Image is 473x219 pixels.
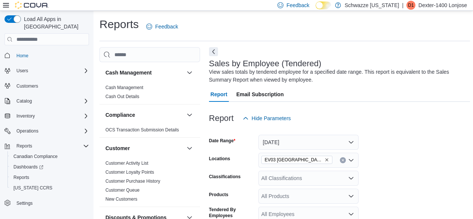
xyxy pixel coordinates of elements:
[99,159,200,207] div: Customer
[13,153,58,159] span: Canadian Compliance
[105,111,135,119] h3: Compliance
[345,1,399,10] p: Schwazze [US_STATE]
[13,127,42,136] button: Operations
[10,162,46,171] a: Dashboards
[340,157,346,163] button: Clear input
[348,175,354,181] button: Open list of options
[13,164,43,170] span: Dashboards
[15,1,49,9] img: Cova
[16,98,32,104] span: Catalog
[13,185,52,191] span: [US_STATE] CCRS
[13,97,35,106] button: Catalog
[209,174,241,180] label: Classifications
[13,142,35,150] button: Reports
[209,138,236,144] label: Date Range
[261,156,332,164] span: EV03 West Central
[185,144,194,153] button: Customer
[105,127,179,133] span: OCS Transaction Submission Details
[16,128,39,134] span: Operations
[105,69,184,76] button: Cash Management
[10,173,32,182] a: Reports
[348,211,354,217] button: Open list of options
[105,94,139,100] span: Cash Out Details
[7,162,92,172] a: Dashboards
[1,80,92,91] button: Customers
[10,162,89,171] span: Dashboards
[105,188,139,193] a: Customer Queue
[16,113,35,119] span: Inventory
[105,179,160,184] a: Customer Purchase History
[209,59,322,68] h3: Sales by Employee (Tendered)
[105,69,152,76] h3: Cash Management
[209,114,234,123] h3: Report
[13,112,89,121] span: Inventory
[13,66,31,75] button: Users
[1,126,92,136] button: Operations
[209,68,466,84] div: View sales totals by tendered employee for a specified date range. This report is equivalent to t...
[209,207,255,219] label: Tendered By Employees
[348,193,354,199] button: Open list of options
[10,183,89,192] span: Washington CCRS
[105,127,179,133] a: OCS Transaction Submission Details
[316,1,331,9] input: Dark Mode
[402,1,403,10] p: |
[10,183,55,192] a: [US_STATE] CCRS
[16,68,28,74] span: Users
[13,82,41,91] a: Customers
[105,160,148,166] span: Customer Activity List
[348,157,354,163] button: Open list of options
[99,17,139,32] h1: Reports
[406,1,415,10] div: Dexter-1400 Lonjose
[240,111,294,126] button: Hide Parameters
[7,183,92,193] button: [US_STATE] CCRS
[325,158,329,162] button: Remove EV03 West Central from selection in this group
[13,81,89,91] span: Customers
[105,197,137,202] a: New Customers
[418,1,467,10] p: Dexter-1400 Lonjose
[408,1,414,10] span: D1
[1,111,92,121] button: Inventory
[265,156,323,164] span: EV03 [GEOGRAPHIC_DATA]
[185,110,194,119] button: Compliance
[105,178,160,184] span: Customer Purchase History
[13,142,89,150] span: Reports
[105,145,184,152] button: Customer
[7,151,92,162] button: Canadian Compliance
[252,115,291,122] span: Hide Parameters
[1,66,92,76] button: Users
[236,87,284,102] span: Email Subscription
[143,19,181,34] a: Feedback
[21,15,89,30] span: Load All Apps in [GEOGRAPHIC_DATA]
[211,87,227,102] span: Report
[105,94,139,99] a: Cash Out Details
[16,143,32,149] span: Reports
[13,51,89,60] span: Home
[99,125,200,137] div: Compliance
[13,51,31,60] a: Home
[209,192,228,198] label: Products
[1,50,92,61] button: Home
[16,200,33,206] span: Settings
[16,83,38,89] span: Customers
[13,174,29,180] span: Reports
[1,96,92,106] button: Catalog
[286,1,309,9] span: Feedback
[105,111,184,119] button: Compliance
[10,152,89,161] span: Canadian Compliance
[13,66,89,75] span: Users
[7,172,92,183] button: Reports
[258,135,359,150] button: [DATE]
[13,127,89,136] span: Operations
[105,85,143,91] span: Cash Management
[13,199,36,208] a: Settings
[209,156,230,162] label: Locations
[105,170,154,175] a: Customer Loyalty Points
[99,83,200,104] div: Cash Management
[105,161,148,166] a: Customer Activity List
[16,53,28,59] span: Home
[10,173,89,182] span: Reports
[105,169,154,175] span: Customer Loyalty Points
